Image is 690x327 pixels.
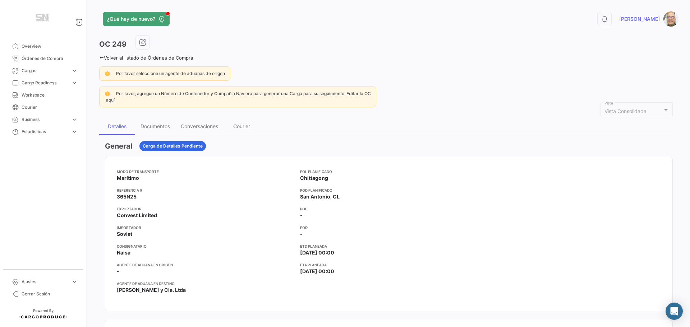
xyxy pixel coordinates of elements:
[22,104,78,111] span: Courier
[116,71,225,76] span: Por favor seleccione un agente de aduanas de origen
[22,116,68,123] span: Business
[117,225,294,230] app-card-info-title: Importador
[117,193,137,200] span: 365N25
[22,55,78,62] span: Órdenes de Compra
[71,279,78,285] span: expand_more
[117,212,157,219] span: Convest Limited
[300,187,478,193] app-card-info-title: POD Planificado
[107,15,155,23] span: ¿Qué hay de nuevo?
[6,52,80,65] a: Órdenes de Compra
[300,206,478,212] app-card-info-title: POL
[117,243,294,249] app-card-info-title: Consignatario
[117,286,186,294] span: [PERSON_NAME] y Cia. Ltda
[116,91,371,96] span: Por favor, agregue un Número de Contenedor y Compañía Naviera para generar una Carga para su segu...
[71,67,78,74] span: expand_more
[663,11,678,27] img: Captura.PNG
[6,89,80,101] a: Workspace
[22,80,68,86] span: Cargo Readiness
[300,212,303,219] span: -
[22,92,78,98] span: Workspace
[300,174,328,182] span: Chittagong
[143,143,203,149] span: Carga de Detalles Pendiente
[604,108,647,114] span: Vista Consolidada
[71,80,78,86] span: expand_more
[117,174,139,182] span: Marítimo
[117,268,119,275] span: -
[103,12,170,26] button: ¿Qué hay de nuevo?
[117,281,294,286] app-card-info-title: Agente de Aduana en Destino
[300,230,303,238] span: -
[6,101,80,113] a: Courier
[117,169,294,174] app-card-info-title: Modo de Transporte
[300,193,340,200] span: San Antonio, CL
[300,169,478,174] app-card-info-title: POL Planificado
[99,39,126,49] h3: OC 249
[117,262,294,268] app-card-info-title: Agente de Aduana en Origen
[22,129,68,135] span: Estadísticas
[117,206,294,212] app-card-info-title: Exportador
[666,303,683,320] div: Abrir Intercom Messenger
[108,123,126,129] div: Detalles
[117,249,130,256] span: Naisa
[619,15,660,23] span: [PERSON_NAME]
[22,67,68,74] span: Cargas
[99,55,193,61] a: Volver al listado de Órdenes de Compra
[117,187,294,193] app-card-info-title: Referencia #
[22,43,78,50] span: Overview
[141,123,170,129] div: Documentos
[117,230,132,238] span: Soviet
[181,123,218,129] div: Conversaciones
[300,262,478,268] app-card-info-title: ETA planeada
[300,249,334,256] span: [DATE] 00:00
[105,97,116,103] a: aquí
[22,291,78,297] span: Cerrar Sesión
[71,129,78,135] span: expand_more
[233,123,250,129] div: Courier
[300,225,478,230] app-card-info-title: POD
[6,40,80,52] a: Overview
[71,116,78,123] span: expand_more
[105,141,132,151] h3: General
[22,279,68,285] span: Ajustes
[300,268,334,275] span: [DATE] 00:00
[25,9,61,29] img: Manufactura+Logo.png
[300,243,478,249] app-card-info-title: ETD planeada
